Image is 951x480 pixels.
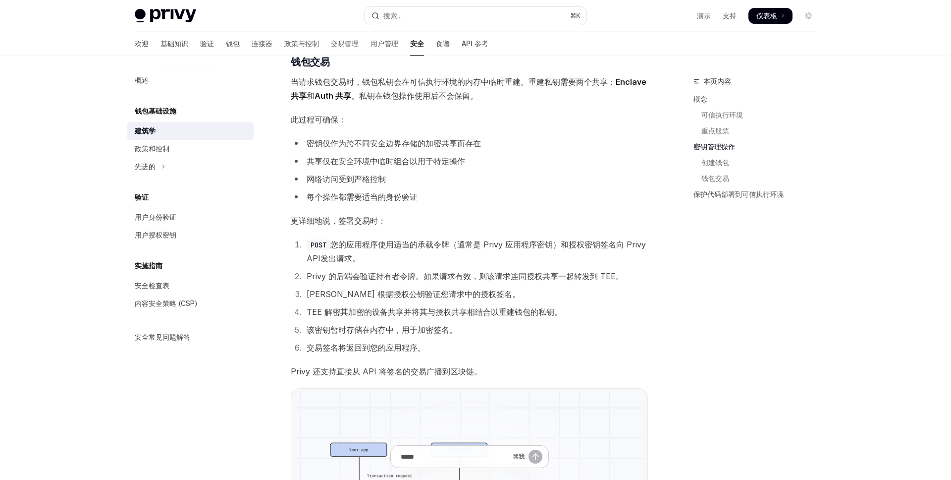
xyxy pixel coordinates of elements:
[723,11,737,21] a: 支持
[127,328,254,346] a: 安全常见问题解答
[800,8,816,24] button: 切换暗模式
[252,39,272,48] font: 连接器
[226,39,240,48] font: 钱包
[127,277,254,295] a: 安全检查表
[436,39,450,48] font: 食谱
[462,32,488,56] a: API 参考
[135,9,196,23] img: 灯光标志
[748,8,792,24] a: 仪表板
[135,299,198,307] font: 内容安全策略 (CSP)
[135,231,176,239] font: 用户授权密钥
[697,11,711,20] font: 演示
[576,12,581,19] font: K
[693,95,707,103] font: 概念
[127,122,254,140] a: 建筑学
[200,32,214,56] a: 验证
[135,39,149,48] font: 欢迎
[693,190,784,198] font: 保护代码部署到可信执行环境
[307,138,481,148] font: 密钥仅作为跨不同安全边界存储的加密共享而存在
[135,76,149,84] font: 概述
[410,39,424,48] font: 安全
[462,39,488,48] font: API 参考
[135,107,176,115] font: 钱包基础设施
[307,240,646,263] font: 您的应用程序使用适当的承载令牌（通常是 Privy 应用程序密钥）和授权密钥签名向 Privy API
[528,450,542,464] button: 发送消息
[135,193,149,201] font: 验证
[365,7,586,25] button: 打开搜索
[307,192,418,202] font: 每个操作都需要适当的身份验证
[127,140,254,158] a: 政策和控制
[135,281,169,290] font: 安全检查表
[410,32,424,56] a: 安全
[723,11,737,20] font: 支持
[127,71,254,89] a: 概述
[570,12,576,19] font: ⌘
[135,162,156,171] font: 先进的
[307,156,465,166] font: 共享仅在安全环境中临时组合以用于特定操作
[160,39,188,48] font: 基础知识
[693,155,824,171] a: 创建钱包
[351,91,478,101] font: 。私钥在钱包操作使用后不会保留。
[127,158,254,176] button: 切换高级部分
[226,32,240,56] a: 钱包
[307,271,624,281] font: Privy 的后端会验证持有者令牌。如果请求有效，则该请求连同授权共享一起转发到 TEE。
[307,325,457,335] font: 该密钥暂时存储在内存中，用于加密签名。
[370,39,398,48] font: 用户管理
[127,208,254,226] a: 用户身份验证
[307,174,386,184] font: 网络访问受到严格控制
[307,307,562,317] font: TEE 解密其加密的设备共享并将其与授权共享相结合以重建钱包的私钥。
[291,115,346,124] font: 此过程可确保：
[284,39,319,48] font: 政策与控制
[693,171,824,186] a: 钱包交易
[135,32,149,56] a: 欢迎
[370,32,398,56] a: 用户管理
[331,32,359,56] a: 交易管理
[307,289,520,299] font: [PERSON_NAME] 根据授权公钥验证您请求中的授权签名。
[291,56,329,68] font: 钱包交易
[756,11,777,20] font: 仪表板
[697,11,711,21] a: 演示
[693,107,824,123] a: 可信执行环境
[320,253,360,263] font: 发出请求。
[307,343,425,353] font: 交易签名将返回到您的应用程序。
[127,226,254,244] a: 用户授权密钥
[701,111,743,119] font: 可信执行环境
[291,77,616,87] font: 当请求钱包交易时，钱包私钥会在可信执行环境的内存中临时重建。重建私钥需要两个共享：
[135,261,162,270] font: 实施指南
[127,295,254,312] a: 内容安全策略 (CSP)
[315,91,351,101] font: Auth 共享
[291,216,386,226] font: 更详细地说，签署交易时：
[252,32,272,56] a: 连接器
[331,39,359,48] font: 交易管理
[693,142,735,151] font: 密钥管理操作
[693,123,824,139] a: 重点股票
[135,126,156,135] font: 建筑学
[383,11,402,20] font: 搜索...
[693,139,824,155] a: 密钥管理操作
[436,32,450,56] a: 食谱
[307,91,315,101] font: 和
[401,446,509,468] input: 提问...
[291,366,482,376] font: Privy 还支持直接从 API 将签名的交易广播到区块链。
[701,158,729,167] font: 创建钱包
[701,126,729,135] font: 重点股票
[307,240,330,250] code: POST
[693,186,824,202] a: 保护代码部署到可信执行环境
[135,144,169,153] font: 政策和控制
[200,39,214,48] font: 验证
[701,174,729,182] font: 钱包交易
[284,32,319,56] a: 政策与控制
[703,77,731,85] font: 本页内容
[135,333,190,341] font: 安全常见问题解答
[135,213,176,221] font: 用户身份验证
[160,32,188,56] a: 基础知识
[693,91,824,107] a: 概念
